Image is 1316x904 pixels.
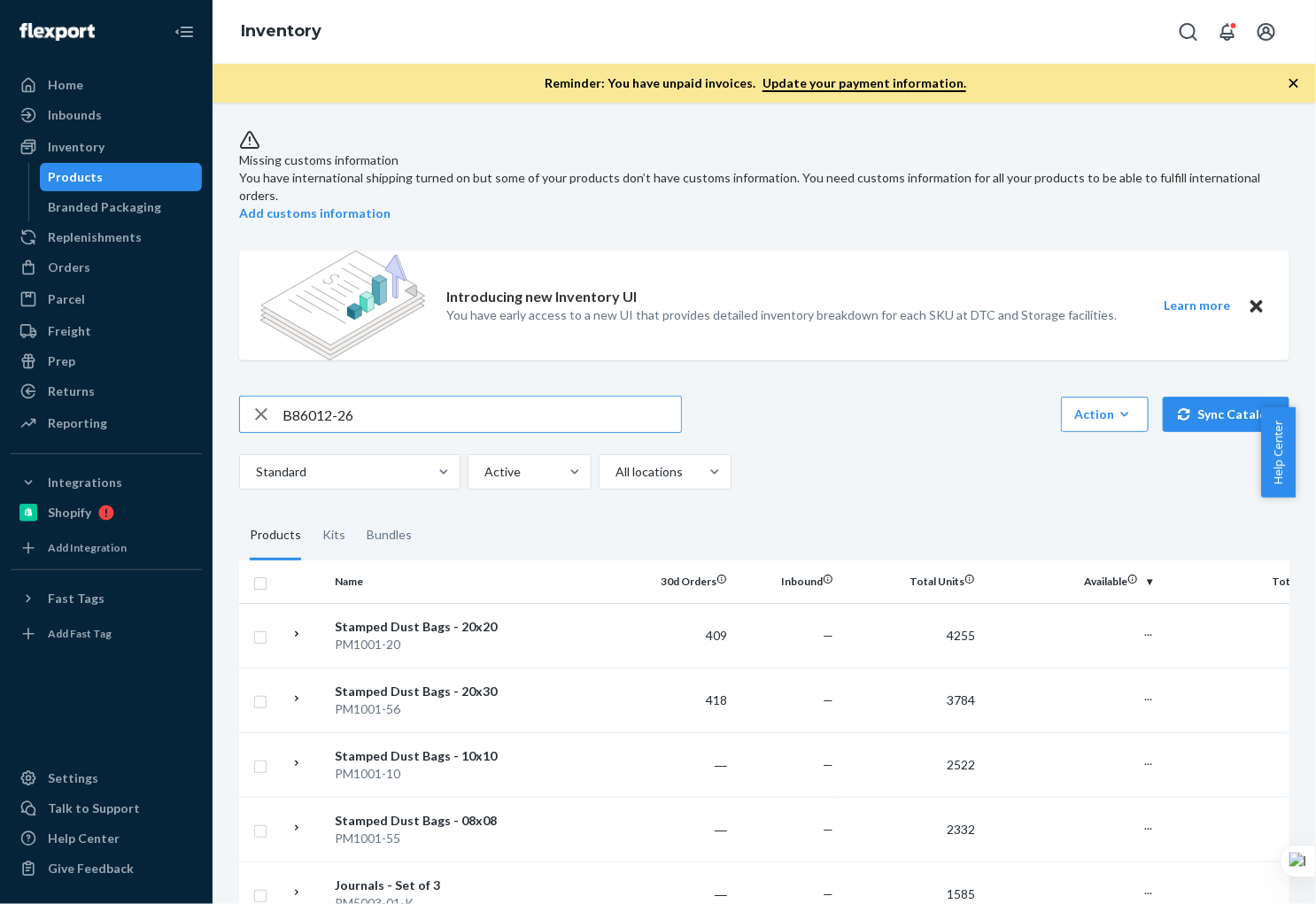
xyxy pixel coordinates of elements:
[335,700,520,718] div: PM1001-56
[840,560,982,603] th: Total Units
[335,830,520,847] div: PM1001-55
[48,590,105,607] div: Fast Tags
[48,106,102,124] div: Inbounds
[48,382,95,400] div: Returns
[989,752,1152,769] p: ...
[483,463,484,481] input: Active
[1261,407,1296,498] button: Help Center
[40,193,203,221] a: Branded Packaging
[989,816,1152,834] p: ...
[48,352,75,370] div: Prep
[250,511,301,560] div: Products
[241,21,321,41] a: Inventory
[260,251,425,360] img: new-reports-banner-icon.82668bd98b6a51aee86340f2a7b77ae3.png
[335,812,520,830] div: Stamped Dust Bags - 08x08
[947,628,975,643] span: 4255
[166,14,202,50] button: Close Navigation
[11,409,202,437] a: Reporting
[254,463,256,481] input: Standard
[11,317,202,345] a: Freight
[11,101,202,129] a: Inbounds
[446,306,1117,324] p: You have early access to a new UI that provides detailed inventory breakdown for each SKU at DTC ...
[823,822,833,837] span: —
[11,824,202,853] a: Help Center
[947,822,975,837] span: 2332
[335,618,520,636] div: Stamped Dust Bags - 20x20
[239,205,391,220] a: Add customs information
[1074,406,1135,423] div: Action
[11,285,202,313] a: Parcel
[11,377,202,406] a: Returns
[227,6,336,58] ol: breadcrumbs
[239,169,1289,205] div: You have international shipping turned on but some of your products don’t have customs informatio...
[40,163,203,191] a: Products
[48,76,83,94] div: Home
[947,757,975,772] span: 2522
[11,347,202,375] a: Prep
[628,603,734,668] td: 409
[11,764,202,792] a: Settings
[239,152,399,167] span: Missing customs information
[11,854,202,883] button: Give Feedback
[48,228,142,246] div: Replenishments
[48,860,134,877] div: Give Feedback
[1210,14,1245,50] button: Open notifications
[335,683,520,700] div: Stamped Dust Bags - 20x30
[628,668,734,732] td: 418
[1245,295,1268,317] button: Close
[48,290,85,308] div: Parcel
[1153,295,1242,317] button: Learn more
[545,74,966,92] p: Reminder: You have unpaid invoices.
[335,636,520,653] div: PM1001-20
[982,560,1159,603] th: Available
[322,511,345,560] div: Kits
[48,259,90,276] div: Orders
[48,800,140,817] div: Talk to Support
[11,71,202,99] a: Home
[48,474,122,491] div: Integrations
[19,23,95,41] img: Flexport logo
[11,620,202,648] a: Add Fast Tag
[49,168,104,186] div: Products
[823,628,833,643] span: —
[48,504,91,522] div: Shopify
[283,397,681,432] input: Search inventory by name or sku
[11,468,202,497] button: Integrations
[614,463,615,481] input: All locations
[11,133,202,161] a: Inventory
[48,769,98,787] div: Settings
[48,626,112,641] div: Add Fast Tag
[48,540,127,555] div: Add Integration
[11,223,202,251] a: Replenishments
[446,287,637,307] p: Introducing new Inventory UI
[823,886,833,901] span: —
[48,414,107,432] div: Reporting
[628,797,734,862] td: ―
[367,511,412,560] div: Bundles
[1061,397,1149,432] button: Action
[823,692,833,707] span: —
[628,732,734,797] td: ―
[328,560,527,603] th: Name
[947,692,975,707] span: 3784
[48,830,120,847] div: Help Center
[628,560,734,603] th: 30d Orders
[48,138,105,156] div: Inventory
[11,253,202,282] a: Orders
[48,322,91,340] div: Freight
[1163,397,1289,432] button: Sync Catalog
[734,560,840,603] th: Inbound
[1249,14,1284,50] button: Open account menu
[335,877,520,894] div: Journals - Set of 3
[1171,14,1206,50] button: Open Search Box
[989,622,1152,640] p: ...
[989,881,1152,899] p: ...
[11,584,202,613] button: Fast Tags
[11,534,202,562] a: Add Integration
[335,765,520,783] div: PM1001-10
[823,757,833,772] span: —
[763,75,966,92] a: Update your payment information.
[11,498,202,527] a: Shopify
